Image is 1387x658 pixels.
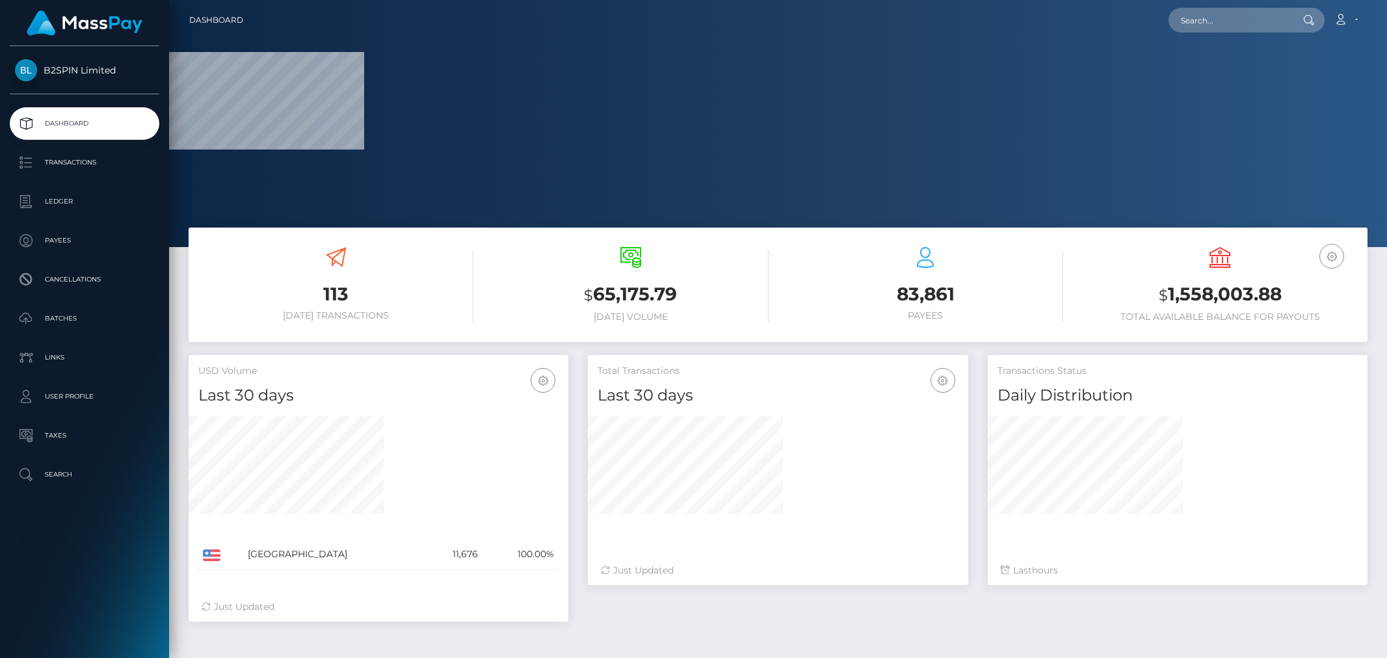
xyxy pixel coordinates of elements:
[10,224,159,257] a: Payees
[10,185,159,218] a: Ledger
[203,549,220,561] img: US.png
[1159,286,1168,304] small: $
[10,146,159,179] a: Transactions
[10,419,159,452] a: Taxes
[27,10,142,36] img: MassPay Logo
[493,311,768,322] h6: [DATE] Volume
[1083,282,1358,308] h3: 1,558,003.88
[788,310,1063,321] h6: Payees
[10,263,159,296] a: Cancellations
[15,309,154,328] p: Batches
[15,59,37,81] img: B2SPIN Limited
[198,282,473,307] h3: 113
[788,282,1063,307] h3: 83,861
[15,387,154,406] p: User Profile
[202,600,555,614] div: Just Updated
[15,114,154,133] p: Dashboard
[1083,311,1358,322] h6: Total Available Balance for Payouts
[997,384,1358,407] h4: Daily Distribution
[15,348,154,367] p: Links
[601,564,955,577] div: Just Updated
[189,7,243,34] a: Dashboard
[598,365,958,378] h5: Total Transactions
[198,310,473,321] h6: [DATE] Transactions
[1169,8,1291,33] input: Search...
[10,341,159,374] a: Links
[15,192,154,211] p: Ledger
[997,365,1358,378] h5: Transactions Status
[482,540,559,570] td: 100.00%
[10,302,159,335] a: Batches
[10,107,159,140] a: Dashboard
[1001,564,1354,577] div: Last hours
[10,458,159,491] a: Search
[493,282,768,308] h3: 65,175.79
[425,540,482,570] td: 11,676
[10,380,159,413] a: User Profile
[584,286,593,304] small: $
[15,270,154,289] p: Cancellations
[15,465,154,484] p: Search
[198,384,559,407] h4: Last 30 days
[198,365,559,378] h5: USD Volume
[15,231,154,250] p: Payees
[15,153,154,172] p: Transactions
[10,64,159,76] span: B2SPIN Limited
[15,426,154,445] p: Taxes
[243,540,425,570] td: [GEOGRAPHIC_DATA]
[598,384,958,407] h4: Last 30 days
